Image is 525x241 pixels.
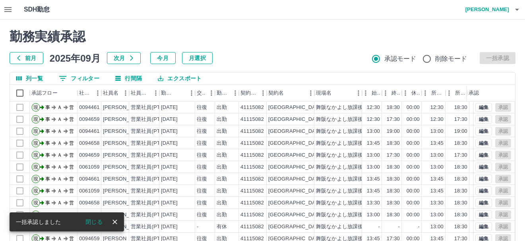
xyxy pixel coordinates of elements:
text: 事 [45,164,50,170]
div: 00:00 [407,140,420,147]
div: 営業社員(PT契約) [131,116,172,123]
button: 編集 [475,151,492,159]
div: 00:00 [407,175,420,183]
div: 12:30 [430,104,444,111]
div: [PERSON_NAME] [103,175,146,183]
div: 18:30 [454,104,467,111]
div: 19:00 [454,128,467,135]
div: 舞阪なかよし放課後児童会 [316,223,379,231]
div: 社員番号 [77,85,101,101]
div: [DATE] [161,211,178,219]
div: [DATE] [161,128,178,135]
div: 0094658 [79,140,100,147]
div: 出勤 [217,175,227,183]
div: 17:30 [387,152,400,159]
div: 社員番号 [79,85,92,101]
div: [DATE] [161,175,178,183]
div: [GEOGRAPHIC_DATA] [268,187,323,195]
div: 契約コード [240,85,257,101]
button: 編集 [475,198,492,207]
text: 営 [69,117,74,122]
text: 事 [45,188,50,194]
div: 承認フロー [31,85,58,101]
div: 往復 [197,104,207,111]
text: 現 [33,152,38,158]
div: 13:00 [430,152,444,159]
div: 13:45 [367,175,380,183]
div: 出勤 [217,163,227,171]
text: 事 [45,200,50,206]
button: 次月 [107,52,141,64]
button: メニュー [120,87,132,99]
div: 社員名 [103,85,118,101]
div: [PERSON_NAME] [103,163,146,171]
div: 12:30 [367,116,380,123]
div: 所定終業 [446,85,469,101]
div: 41115082 [240,187,264,195]
text: Ａ [57,176,62,182]
button: 編集 [475,210,492,219]
div: 41115082 [240,152,264,159]
text: Ａ [57,140,62,146]
div: 所定終業 [455,85,468,101]
button: 編集 [475,187,492,195]
div: 所定開始 [431,85,444,101]
div: 41115082 [240,140,264,147]
div: 終業 [391,85,400,101]
div: 承認フロー [30,85,77,101]
div: 営業社員(PT契約) [131,223,172,231]
div: 営業社員(PT契約) [131,175,172,183]
div: 13:00 [430,211,444,219]
text: Ａ [57,152,62,158]
div: 舞阪なかよし放課後児童会 [316,104,379,111]
text: 営 [69,152,74,158]
div: 18:30 [454,140,467,147]
div: 12:30 [367,104,380,111]
div: 契約名 [267,85,314,101]
div: [PERSON_NAME] [103,140,146,147]
text: 現 [33,140,38,146]
text: 現 [33,105,38,110]
button: メニュー [205,87,217,99]
text: 事 [45,176,50,182]
div: [DATE] [161,152,178,159]
div: 承認 [467,85,508,101]
div: 13:00 [367,152,380,159]
div: 17:30 [454,116,467,123]
div: 終業 [382,85,402,101]
div: 出勤 [217,152,227,159]
text: 現 [33,117,38,122]
div: 往復 [197,163,207,171]
div: [DATE] [161,223,178,231]
div: 13:30 [430,199,444,207]
div: 往復 [197,140,207,147]
div: 往復 [197,211,207,219]
div: 社員区分 [129,85,159,101]
div: 営業社員(PT契約) [131,211,172,219]
text: 営 [69,164,74,170]
div: 18:30 [387,163,400,171]
div: 勤務区分 [217,85,229,101]
button: 月選択 [182,52,213,64]
div: 出勤 [217,199,227,207]
text: Ａ [57,128,62,134]
div: 00:00 [407,199,420,207]
div: 18:30 [387,187,400,195]
div: 始業 [372,85,380,101]
text: 現 [33,212,38,218]
div: 0094461 [79,211,100,219]
div: [PERSON_NAME] [103,152,146,159]
div: 出勤 [217,128,227,135]
div: 13:45 [367,140,380,147]
div: [GEOGRAPHIC_DATA] [268,175,323,183]
div: [PERSON_NAME] [103,104,146,111]
div: [DATE] [161,199,178,207]
div: 18:30 [387,211,400,219]
div: 18:30 [387,104,400,111]
div: 一括承認しました [16,215,61,229]
div: [GEOGRAPHIC_DATA] [268,223,323,231]
div: 19:00 [387,128,400,135]
div: 13:45 [367,187,380,195]
div: 18:30 [387,140,400,147]
span: 削除モード [435,54,467,64]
